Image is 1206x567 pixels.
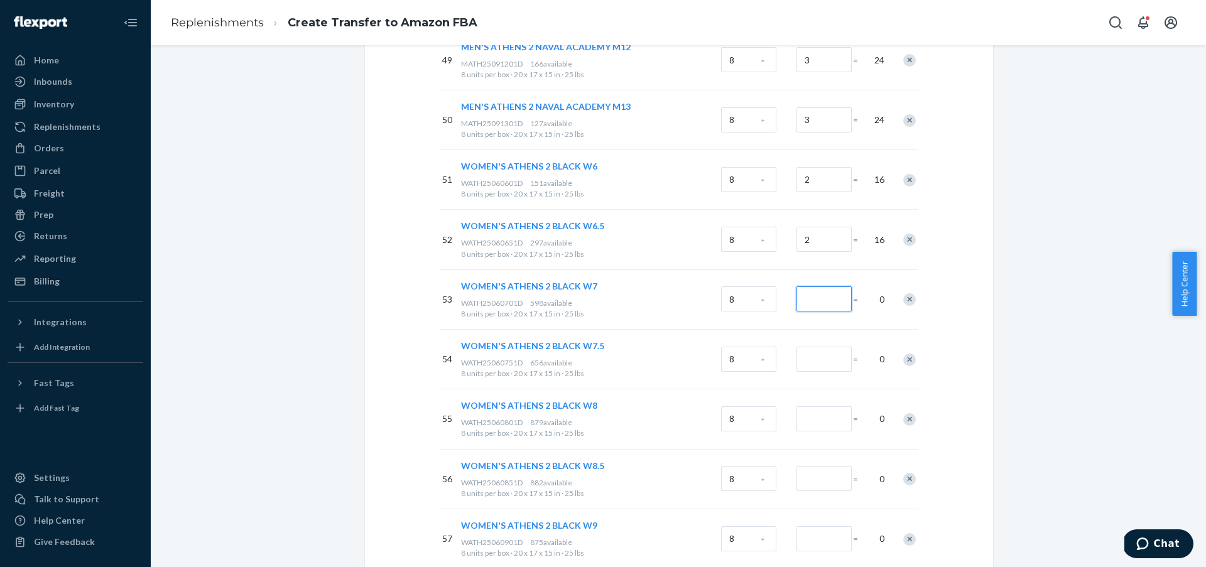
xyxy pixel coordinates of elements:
[721,466,776,491] input: Case Quantity
[461,59,523,68] span: MATH25091201D
[8,271,143,291] a: Billing
[903,354,916,366] div: Remove Item
[853,54,866,67] span: =
[461,178,523,188] span: WATH25060601D
[853,114,866,126] span: =
[34,230,67,242] div: Returns
[1158,10,1183,35] button: Open account menu
[34,493,99,505] div: Talk to Support
[903,293,916,306] div: Remove Item
[872,473,884,485] span: 0
[8,138,143,158] a: Orders
[461,308,716,319] div: 8 units per box · 20 x 17 x 15 in · 25 lbs
[34,187,65,200] div: Freight
[461,161,597,171] span: WOMEN'S ATHENS 2 BLACK W6
[442,234,456,246] p: 52
[461,238,523,247] span: WATH25060651D
[872,413,884,425] span: 0
[461,519,597,532] button: WOMEN'S ATHENS 2 BLACK W9
[461,340,604,351] span: WOMEN'S ATHENS 2 BLACK W7.5
[34,316,87,328] div: Integrations
[853,173,866,186] span: =
[1124,529,1193,561] iframe: Opens a widget where you can chat to one of our agents
[461,129,716,139] div: 8 units per box · 20 x 17 x 15 in · 25 lbs
[530,178,572,188] span: 151 available
[721,227,776,252] input: Case Quantity
[461,428,716,438] div: 8 units per box · 20 x 17 x 15 in · 25 lbs
[461,340,604,352] button: WOMEN'S ATHENS 2 BLACK W7.5
[461,460,604,472] button: WOMEN'S ATHENS 2 BLACK W8.5
[461,399,597,412] button: WOMEN'S ATHENS 2 BLACK W8
[461,548,716,558] div: 8 units per box · 20 x 17 x 15 in · 25 lbs
[796,526,852,551] input: Number of boxes
[442,532,456,545] p: 57
[796,466,852,491] input: Number of boxes
[796,47,852,72] input: Number of boxes
[8,117,143,137] a: Replenishments
[34,275,60,288] div: Billing
[461,298,523,308] span: WATH25060701D
[8,94,143,114] a: Inventory
[118,10,143,35] button: Close Navigation
[461,220,604,231] span: WOMEN'S ATHENS 2 BLACK W6.5
[796,107,852,132] input: Number of boxes
[721,286,776,311] input: Case Quantity
[34,514,85,527] div: Help Center
[530,298,572,308] span: 598 available
[796,227,852,252] input: Number of boxes
[530,59,572,68] span: 166 available
[8,532,143,552] button: Give Feedback
[461,41,631,53] button: MEN'S ATHENS 2 NAVAL ACADEMY M12
[461,220,604,232] button: WOMEN'S ATHENS 2 BLACK W6.5
[903,473,916,485] div: Remove Item
[34,377,74,389] div: Fast Tags
[721,107,776,132] input: Case Quantity
[903,54,916,67] div: Remove Item
[171,16,264,30] a: Replenishments
[853,353,866,365] span: =
[461,101,631,112] span: MEN'S ATHENS 2 NAVAL ACADEMY M13
[442,413,456,425] p: 55
[721,167,776,192] input: Case Quantity
[872,353,884,365] span: 0
[1172,252,1197,316] button: Help Center
[14,16,67,29] img: Flexport logo
[461,188,716,199] div: 8 units per box · 20 x 17 x 15 in · 25 lbs
[34,472,70,484] div: Settings
[903,533,916,546] div: Remove Item
[34,54,59,67] div: Home
[461,520,597,531] span: WOMEN'S ATHENS 2 BLACK W9
[872,293,884,306] span: 0
[8,510,143,531] a: Help Center
[530,238,572,247] span: 297 available
[903,114,916,127] div: Remove Item
[530,358,572,367] span: 656 available
[8,312,143,332] button: Integrations
[34,402,79,413] div: Add Fast Tag
[442,173,456,186] p: 51
[461,368,716,379] div: 8 units per box · 20 x 17 x 15 in · 25 lbs
[8,226,143,246] a: Returns
[8,468,143,488] a: Settings
[853,473,866,485] span: =
[8,50,143,70] a: Home
[442,293,456,306] p: 53
[461,358,523,367] span: WATH25060751D
[853,413,866,425] span: =
[442,473,456,485] p: 56
[34,121,100,133] div: Replenishments
[461,160,597,173] button: WOMEN'S ATHENS 2 BLACK W6
[530,537,572,547] span: 875 available
[461,249,716,259] div: 8 units per box · 20 x 17 x 15 in · 25 lbs
[903,234,916,246] div: Remove Item
[872,234,884,246] span: 16
[530,418,572,427] span: 879 available
[461,69,716,80] div: 8 units per box · 20 x 17 x 15 in · 25 lbs
[8,161,143,181] a: Parcel
[721,47,776,72] input: Case Quantity
[461,460,604,471] span: WOMEN'S ATHENS 2 BLACK W8.5
[8,183,143,203] a: Freight
[461,280,597,293] button: WOMEN'S ATHENS 2 BLACK W7
[8,398,143,418] a: Add Fast Tag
